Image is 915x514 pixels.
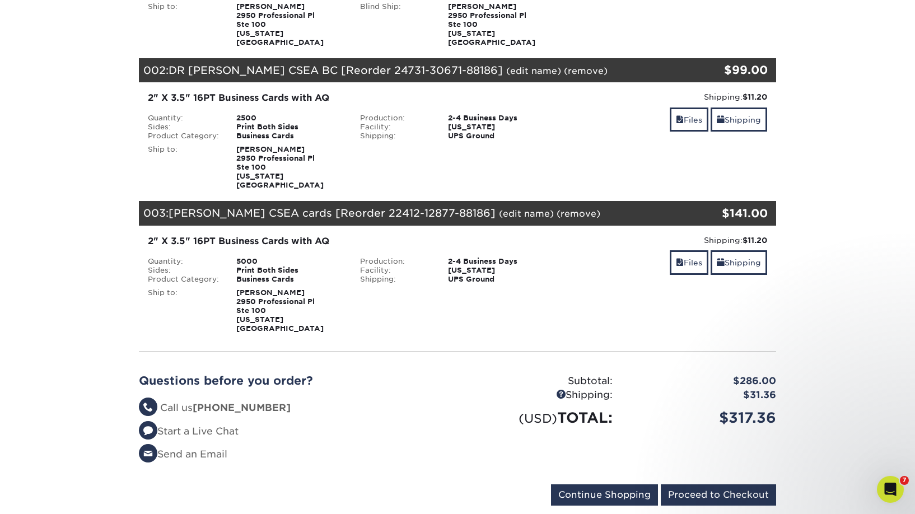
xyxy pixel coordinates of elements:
[572,91,767,102] div: Shipping:
[743,236,767,245] strong: $11.20
[440,114,563,123] div: 2-4 Business Days
[440,257,563,266] div: 2-4 Business Days
[440,266,563,275] div: [US_STATE]
[670,205,768,222] div: $141.00
[236,145,324,189] strong: [PERSON_NAME] 2950 Professional Pl Ste 100 [US_STATE][GEOGRAPHIC_DATA]
[228,132,352,141] div: Business Cards
[506,66,561,76] a: (edit name)
[193,402,291,413] strong: [PHONE_NUMBER]
[352,114,440,123] div: Production:
[564,66,608,76] a: (remove)
[352,2,440,47] div: Blind Ship:
[352,132,440,141] div: Shipping:
[139,401,449,415] li: Call us
[621,407,785,428] div: $317.36
[139,266,228,275] div: Sides:
[139,114,228,123] div: Quantity:
[169,64,503,76] span: DR [PERSON_NAME] CSEA BC [Reorder 24731-30671-88186]
[717,258,725,267] span: shipping
[236,2,324,46] strong: [PERSON_NAME] 2950 Professional Pl Ste 100 [US_STATE][GEOGRAPHIC_DATA]
[228,275,352,284] div: Business Cards
[139,374,449,387] h2: Questions before you order?
[139,448,227,460] a: Send an Email
[448,2,535,46] strong: [PERSON_NAME] 2950 Professional Pl Ste 100 [US_STATE][GEOGRAPHIC_DATA]
[676,258,684,267] span: files
[440,132,563,141] div: UPS Ground
[352,257,440,266] div: Production:
[352,123,440,132] div: Facility:
[572,235,767,246] div: Shipping:
[743,92,767,101] strong: $11.20
[457,374,621,389] div: Subtotal:
[877,476,904,503] iframe: Intercom live chat
[228,266,352,275] div: Print Both Sides
[551,484,658,506] input: Continue Shopping
[169,207,496,219] span: [PERSON_NAME] CSEA cards [Reorder 22412-12877-88186]
[670,108,708,132] a: Files
[670,250,708,274] a: Files
[557,208,600,219] a: (remove)
[519,411,557,426] small: (USD)
[236,288,324,333] strong: [PERSON_NAME] 2950 Professional Pl Ste 100 [US_STATE][GEOGRAPHIC_DATA]
[499,208,554,219] a: (edit name)
[717,115,725,124] span: shipping
[139,288,228,333] div: Ship to:
[148,235,555,248] div: 2" X 3.5" 16PT Business Cards with AQ
[457,388,621,403] div: Shipping:
[900,476,909,485] span: 7
[457,407,621,428] div: TOTAL:
[661,484,776,506] input: Proceed to Checkout
[139,2,228,47] div: Ship to:
[621,374,785,389] div: $286.00
[352,275,440,284] div: Shipping:
[139,58,670,83] div: 002:
[711,108,767,132] a: Shipping
[139,201,670,226] div: 003:
[676,115,684,124] span: files
[228,123,352,132] div: Print Both Sides
[139,275,228,284] div: Product Category:
[440,123,563,132] div: [US_STATE]
[352,266,440,275] div: Facility:
[621,388,785,403] div: $31.36
[148,91,555,105] div: 2" X 3.5" 16PT Business Cards with AQ
[670,62,768,78] div: $99.00
[139,123,228,132] div: Sides:
[139,426,239,437] a: Start a Live Chat
[139,257,228,266] div: Quantity:
[139,145,228,190] div: Ship to:
[139,132,228,141] div: Product Category:
[228,257,352,266] div: 5000
[711,250,767,274] a: Shipping
[228,114,352,123] div: 2500
[440,275,563,284] div: UPS Ground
